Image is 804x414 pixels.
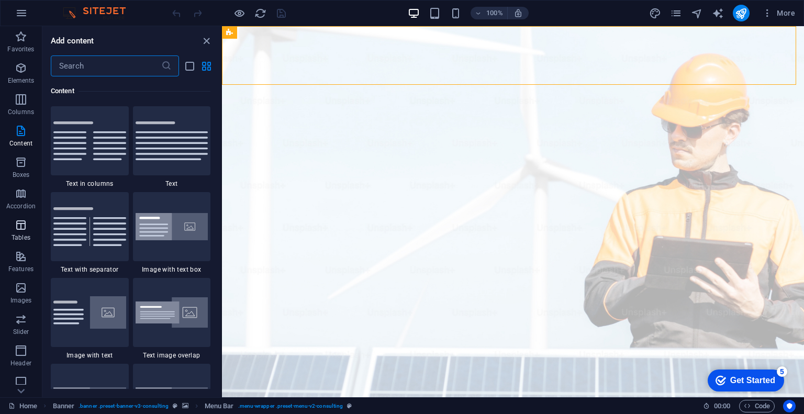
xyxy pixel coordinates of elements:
span: 00 00 [714,400,730,412]
button: 100% [471,7,508,19]
button: Click here to leave preview mode and continue editing [233,7,245,19]
div: Get Started 5 items remaining, 0% complete [8,5,85,27]
button: design [649,7,662,19]
img: text-with-separator.svg [53,207,126,246]
p: Content [9,139,32,148]
p: Favorites [7,45,34,53]
p: Slider [13,328,29,336]
h6: 100% [486,7,503,19]
div: Text image overlap [133,278,211,360]
i: Reload page [254,7,266,19]
h6: Session time [703,400,731,412]
div: 5 [77,2,88,13]
i: This element contains a background [182,403,188,409]
i: Pages (Ctrl+Alt+S) [670,7,682,19]
button: list-view [183,60,196,72]
i: On resize automatically adjust zoom level to fit chosen device. [513,8,523,18]
button: close panel [200,35,213,47]
span: Click to select. Double-click to edit [53,400,75,412]
span: Code [744,400,770,412]
img: image-with-text-box.svg [136,213,208,241]
button: navigator [691,7,703,19]
div: Text in columns [51,106,129,188]
i: Publish [735,7,747,19]
button: More [758,5,799,21]
p: Columns [8,108,34,116]
div: Get Started [31,12,76,21]
span: Text with separator [51,265,129,274]
nav: breadcrumb [53,400,352,412]
span: More [762,8,795,18]
input: Search [51,55,161,76]
h6: Content [51,85,210,97]
span: Image with text [51,351,129,360]
p: Header [10,359,31,367]
span: : [721,402,723,410]
button: grid-view [200,60,213,72]
i: This element is a customizable preset [173,403,177,409]
span: Click to select. Double-click to edit [205,400,234,412]
button: Usercentrics [783,400,796,412]
span: . banner .preset-banner-v3-consulting [79,400,169,412]
p: Tables [12,233,30,242]
p: Elements [8,76,35,85]
span: Text [133,180,211,188]
img: Editor Logo [60,7,139,19]
div: Text with separator [51,192,129,274]
img: text.svg [136,121,208,160]
span: . menu-wrapper .preset-menu-v2-consulting [238,400,343,412]
img: text-in-columns.svg [53,121,126,160]
img: wide-image-with-text-aligned.svg [53,387,126,409]
p: Images [10,296,32,305]
span: Text in columns [51,180,129,188]
div: Text [133,106,211,188]
p: Boxes [13,171,30,179]
i: Navigator [691,7,703,19]
h6: Add content [51,35,94,47]
img: text-with-image-v4.svg [53,296,126,329]
button: text_generator [712,7,724,19]
i: Design (Ctrl+Alt+Y) [649,7,661,19]
button: Code [739,400,775,412]
div: Image with text box [133,192,211,274]
img: wide-image-with-text.svg [136,387,208,409]
span: Text image overlap [133,351,211,360]
i: AI Writer [712,7,724,19]
button: publish [733,5,750,21]
a: Click to cancel selection. Double-click to open Pages [8,400,37,412]
img: text-image-overlap.svg [136,297,208,328]
button: pages [670,7,683,19]
i: This element is a customizable preset [347,403,352,409]
div: Image with text [51,278,129,360]
button: reload [254,7,266,19]
p: Accordion [6,202,36,210]
span: Image with text box [133,265,211,274]
p: Features [8,265,33,273]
